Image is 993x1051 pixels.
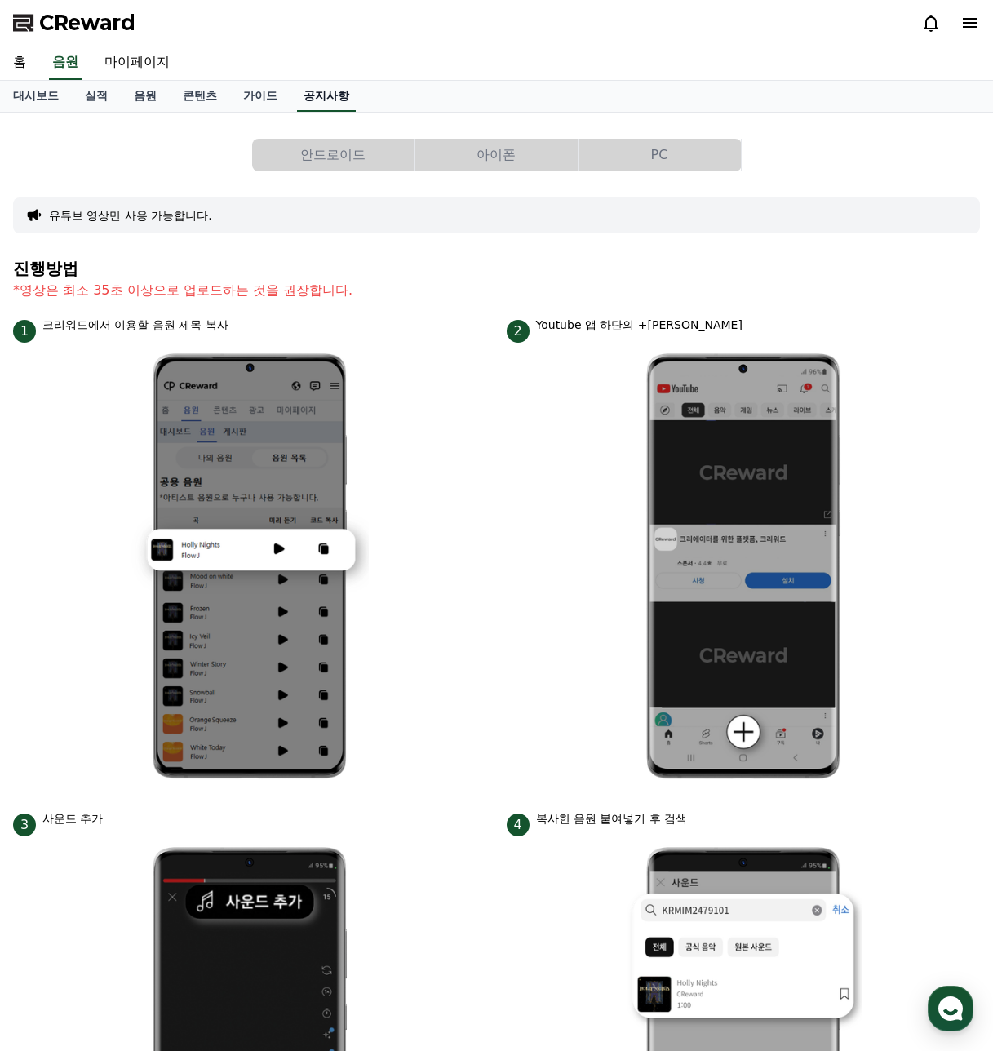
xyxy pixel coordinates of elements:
[624,343,862,791] img: 2.png
[170,81,230,112] a: 콘텐츠
[230,81,290,112] a: 가이드
[13,814,36,836] span: 3
[13,259,980,277] h4: 진행방법
[252,139,414,171] button: 안드로이드
[536,810,688,827] p: 복사한 음원 붙여넣기 후 검색
[579,139,741,171] button: PC
[39,10,135,36] span: CReward
[211,517,313,558] a: 설정
[13,10,135,36] a: CReward
[507,320,530,343] span: 2
[13,281,980,300] p: *영상은 최소 35초 이상으로 업로드하는 것을 권장합니다.
[42,317,228,334] p: 크리워드에서 이용할 음원 제목 복사
[51,542,61,555] span: 홈
[131,343,369,791] img: 1.png
[507,814,530,836] span: 4
[42,810,103,827] p: 사운드 추가
[91,46,183,80] a: 마이페이지
[49,46,82,80] a: 음원
[536,317,743,334] p: Youtube 앱 하단의 +[PERSON_NAME]
[579,139,742,171] a: PC
[108,517,211,558] a: 대화
[121,81,170,112] a: 음원
[13,320,36,343] span: 1
[5,517,108,558] a: 홈
[252,542,272,555] span: 설정
[72,81,121,112] a: 실적
[252,139,415,171] a: 안드로이드
[415,139,578,171] button: 아이폰
[297,81,356,112] a: 공지사항
[49,207,212,224] button: 유튜브 영상만 사용 가능합니다.
[149,543,169,556] span: 대화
